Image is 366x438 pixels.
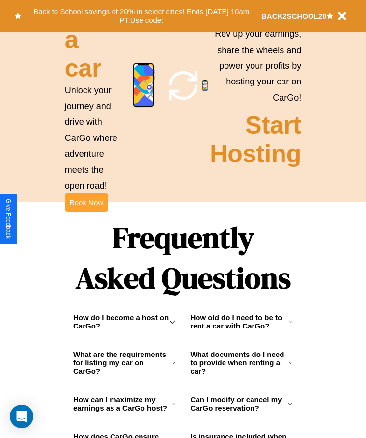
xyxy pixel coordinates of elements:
[191,313,288,330] h3: How old do I need to be to rent a car with CarGo?
[21,5,261,27] button: Back to School savings of 20% in select cities! Ends [DATE] 10am PT.Use code:
[10,405,33,428] div: Open Intercom Messenger
[73,350,171,375] h3: What are the requirements for listing my car on CarGo?
[73,395,171,412] h3: How can I maximize my earnings as a CarGo host?
[261,12,327,20] b: BACK2SCHOOL20
[191,395,288,412] h3: Can I modify or cancel my CarGo reservation?
[191,350,289,375] h3: What documents do I need to provide when renting a car?
[65,82,122,194] p: Unlock your journey and drive with CarGo where adventure meets the open road!
[210,111,301,168] h2: Start Hosting
[5,199,12,239] div: Give Feedback
[65,193,108,212] button: Book Now
[133,63,155,108] img: phone
[210,26,301,106] p: Rev up your earnings, share the wheels and power your profits by hosting your car on CarGo!
[73,313,169,330] h3: How do I become a host on CarGo?
[73,213,293,303] h1: Frequently Asked Questions
[202,80,208,91] img: phone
